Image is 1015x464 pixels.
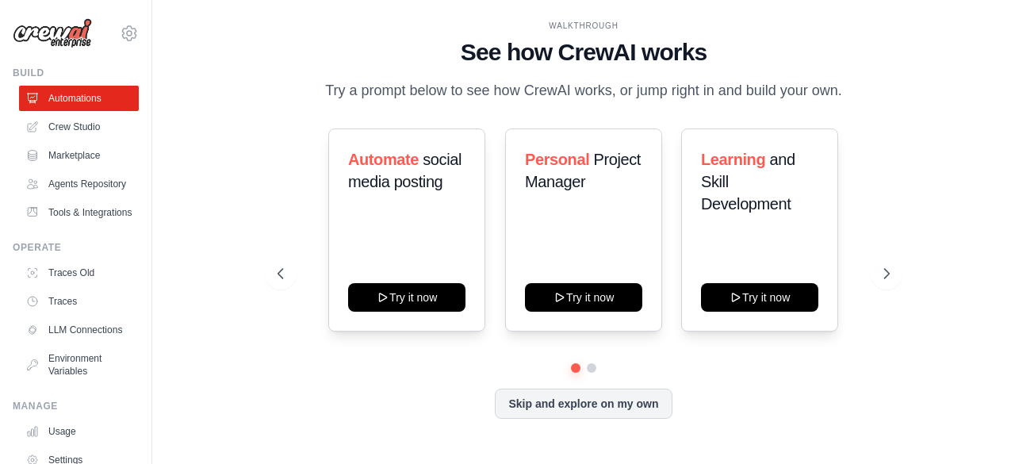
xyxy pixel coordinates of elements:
[701,283,818,312] button: Try it now
[13,67,139,79] div: Build
[525,283,642,312] button: Try it now
[19,200,139,225] a: Tools & Integrations
[495,389,672,419] button: Skip and explore on my own
[13,400,139,412] div: Manage
[19,143,139,168] a: Marketplace
[19,346,139,384] a: Environment Variables
[348,151,462,190] span: social media posting
[19,419,139,444] a: Usage
[348,151,419,168] span: Automate
[19,86,139,111] a: Automations
[13,18,92,48] img: Logo
[19,171,139,197] a: Agents Repository
[13,241,139,254] div: Operate
[525,151,641,190] span: Project Manager
[701,151,795,213] span: and Skill Development
[525,151,589,168] span: Personal
[19,289,139,314] a: Traces
[278,20,889,32] div: WALKTHROUGH
[701,151,765,168] span: Learning
[278,38,889,67] h1: See how CrewAI works
[19,260,139,286] a: Traces Old
[317,79,850,102] p: Try a prompt below to see how CrewAI works, or jump right in and build your own.
[19,114,139,140] a: Crew Studio
[19,317,139,343] a: LLM Connections
[348,283,465,312] button: Try it now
